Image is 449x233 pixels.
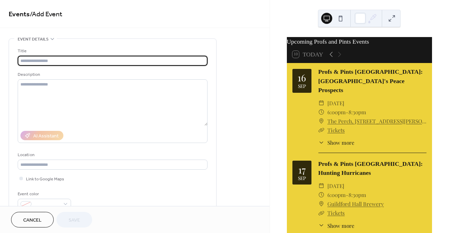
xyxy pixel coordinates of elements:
a: The Perch, [STREET_ADDRESS][PERSON_NAME] [327,117,426,126]
div: ​ [318,138,325,146]
span: Link to Google Maps [26,176,64,183]
span: Show more [327,222,354,230]
span: 6:00pm [327,190,346,199]
div: ​ [318,181,325,190]
div: Event color [18,190,70,198]
span: - [346,190,349,199]
div: ​ [318,108,325,117]
div: Sep [298,84,306,89]
div: Upcoming Profs and Pints Events [287,37,432,46]
span: 8:30pm [349,108,366,117]
span: - [346,108,349,117]
div: ​ [318,208,325,217]
span: 6:00pm [327,108,346,117]
a: Tickets [327,209,345,216]
div: ​ [318,190,325,199]
span: [DATE] [327,181,344,190]
div: Sep [298,176,306,181]
span: 8:30pm [349,190,366,199]
span: / Add Event [30,8,62,21]
a: Profs & Pints [GEOGRAPHIC_DATA]: [GEOGRAPHIC_DATA]'s Peace Prospects [318,68,423,93]
span: Cancel [23,217,42,224]
button: ​Show more [318,222,354,230]
div: Title [18,47,206,55]
div: Location [18,151,206,159]
div: ​ [318,222,325,230]
div: 16 [298,73,306,82]
div: ​ [318,199,325,208]
div: ​ [318,99,325,108]
a: Tickets [327,126,345,134]
a: Events [9,8,30,21]
span: [DATE] [327,99,344,108]
div: ​ [318,117,325,126]
div: Description [18,71,206,78]
div: ​ [318,126,325,135]
button: Cancel [11,212,54,227]
span: Event details [18,36,49,43]
button: ​Show more [318,138,354,146]
span: Show more [327,138,354,146]
a: Profs & Pints [GEOGRAPHIC_DATA]: Hunting Hurricanes [318,160,423,176]
div: 17 [298,165,306,174]
a: Guildford Hall Brewery [327,199,384,208]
